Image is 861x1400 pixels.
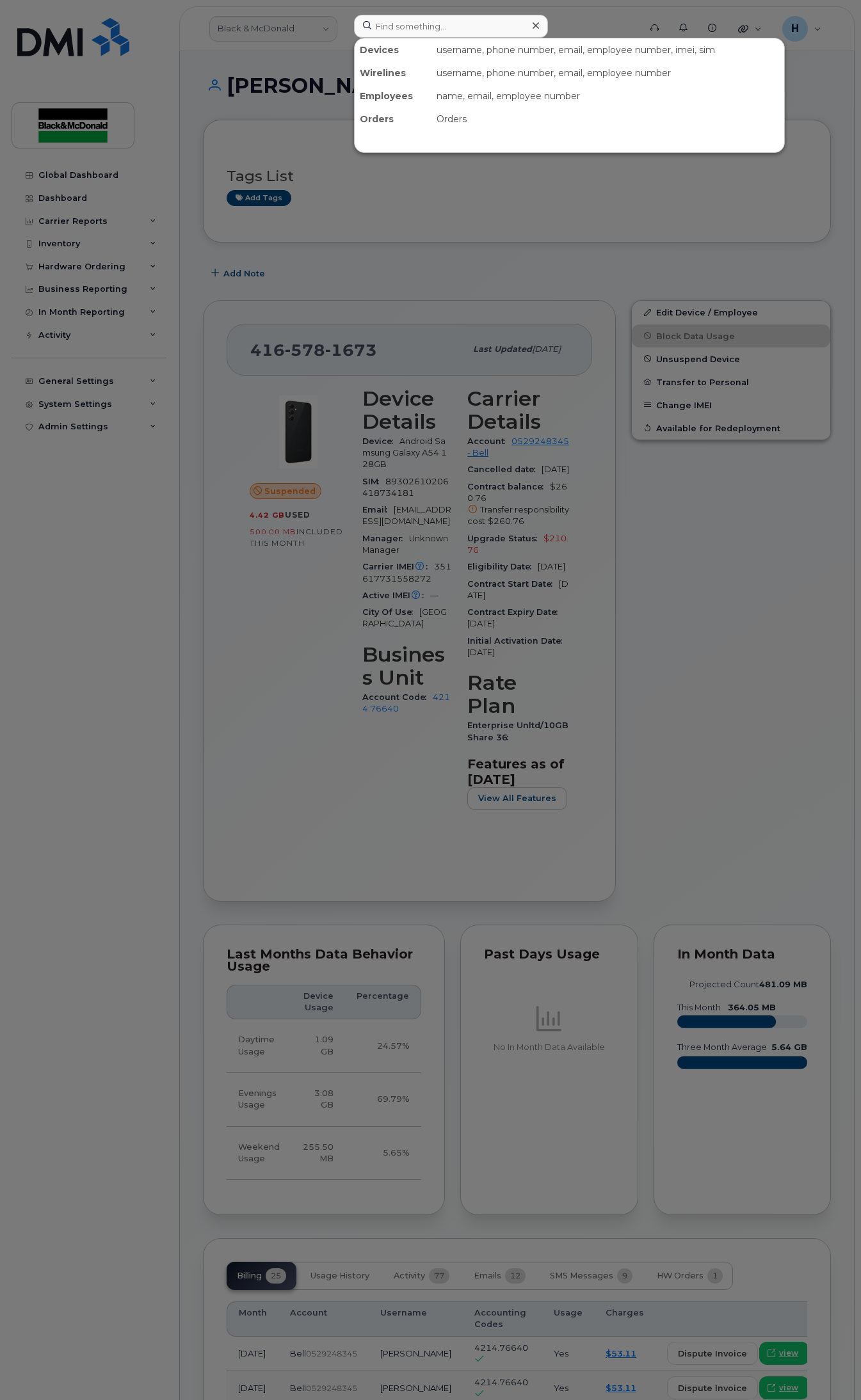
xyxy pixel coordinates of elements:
[355,38,431,61] div: Devices
[431,84,784,107] div: name, email, employee number
[355,61,431,84] div: Wirelines
[431,38,784,61] div: username, phone number, email, employee number, imei, sim
[431,107,784,131] div: Orders
[431,61,784,84] div: username, phone number, email, employee number
[355,107,431,131] div: Orders
[355,84,431,107] div: Employees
